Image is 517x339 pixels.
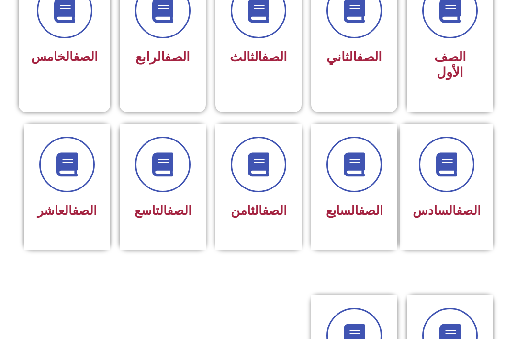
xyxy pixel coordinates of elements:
span: الثاني [326,49,382,65]
a: الصف [73,49,98,64]
a: الصف [165,49,190,65]
a: الصف [262,203,287,218]
span: العاشر [37,203,97,218]
span: الخامس [31,49,98,64]
span: الثالث [230,49,287,65]
a: الصف [456,203,481,218]
a: الصف [72,203,97,218]
a: الصف [359,203,383,218]
a: الصف [357,49,382,65]
span: السادس [413,203,481,218]
a: الصف [262,49,287,65]
a: الصف [167,203,191,218]
span: الثامن [231,203,287,218]
span: الصف الأول [434,49,466,80]
span: التاسع [135,203,191,218]
span: الرابع [135,49,190,65]
span: السابع [326,203,383,218]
